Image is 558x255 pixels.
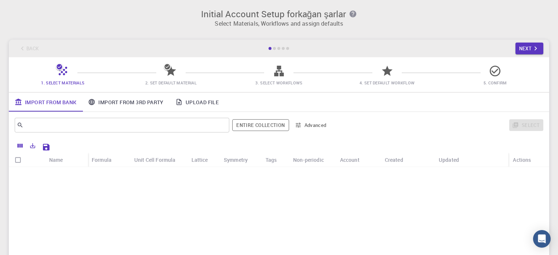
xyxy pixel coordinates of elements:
button: Advanced [292,119,330,131]
span: 2. Set Default Material [145,80,197,85]
div: Updated [439,153,459,167]
span: 4. Set Default Workflow [360,80,415,85]
button: Export [26,140,39,152]
div: Name [49,153,63,167]
div: Unit Cell Formula [131,153,188,167]
div: Name [45,153,88,167]
span: 5. Confirm [484,80,507,85]
span: Filter throughout whole library including sets (folders) [232,119,289,131]
div: Actions [509,153,544,167]
p: Select Materials, Workflows and assign defaults [13,19,545,28]
a: Upload File [169,92,225,112]
button: Save Explorer Settings [39,140,54,154]
div: Symmetry [224,153,248,167]
div: Actions [513,153,531,167]
div: Lattice [192,153,208,167]
button: Columns [14,140,26,152]
div: Tags [266,153,277,167]
a: Import From 3rd Party [82,92,169,112]
div: Non-periodic [293,153,324,167]
button: Next [515,43,544,54]
div: Open Intercom Messenger [533,230,551,248]
h3: Initial Account Setup for kağan şarlar [13,9,545,19]
div: Formula [88,153,131,167]
span: 1. Select Materials [41,80,84,85]
div: Tags [262,153,290,167]
div: Created [381,153,435,167]
div: Unit Cell Formula [134,153,176,167]
a: Import From Bank [9,92,82,112]
div: Account [336,153,381,167]
button: Entire collection [232,119,289,131]
div: Updated [435,153,492,167]
div: Lattice [188,153,220,167]
span: 3. Select Workflows [255,80,302,85]
div: Non-periodic [289,153,336,167]
div: Icon [27,153,45,167]
div: Formula [92,153,112,167]
div: Created [385,153,403,167]
div: Account [340,153,360,167]
div: Symmetry [220,153,262,167]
